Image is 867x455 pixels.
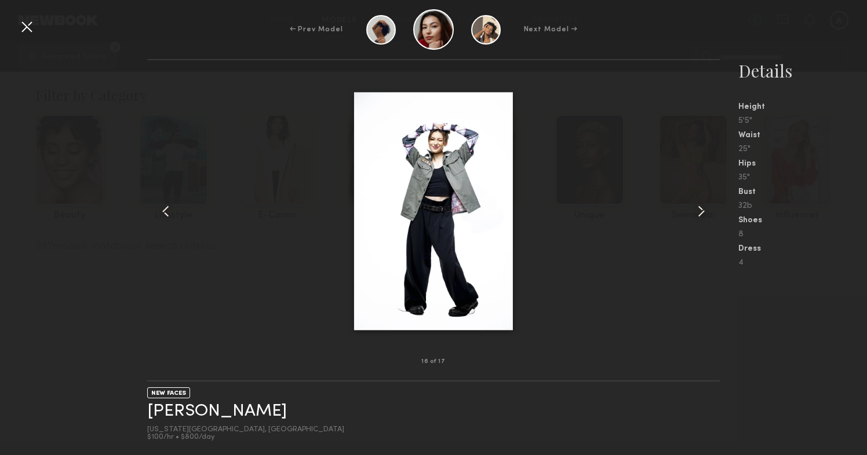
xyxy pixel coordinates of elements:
[738,174,867,182] div: 35"
[738,202,867,210] div: 32b
[738,103,867,111] div: Height
[738,217,867,225] div: Shoes
[738,188,867,196] div: Bust
[421,359,445,365] div: 16 of 17
[147,434,344,441] div: $100/hr • $800/day
[147,426,344,434] div: [US_STATE][GEOGRAPHIC_DATA], [GEOGRAPHIC_DATA]
[738,117,867,125] div: 5'5"
[524,24,578,35] div: Next Model →
[147,402,287,420] a: [PERSON_NAME]
[738,160,867,168] div: Hips
[738,230,867,238] div: 8
[147,387,190,398] div: NEW FACES
[738,59,867,82] div: Details
[738,145,867,153] div: 25"
[738,259,867,267] div: 4
[290,24,343,35] div: ← Prev Model
[738,131,867,140] div: Waist
[738,245,867,253] div: Dress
